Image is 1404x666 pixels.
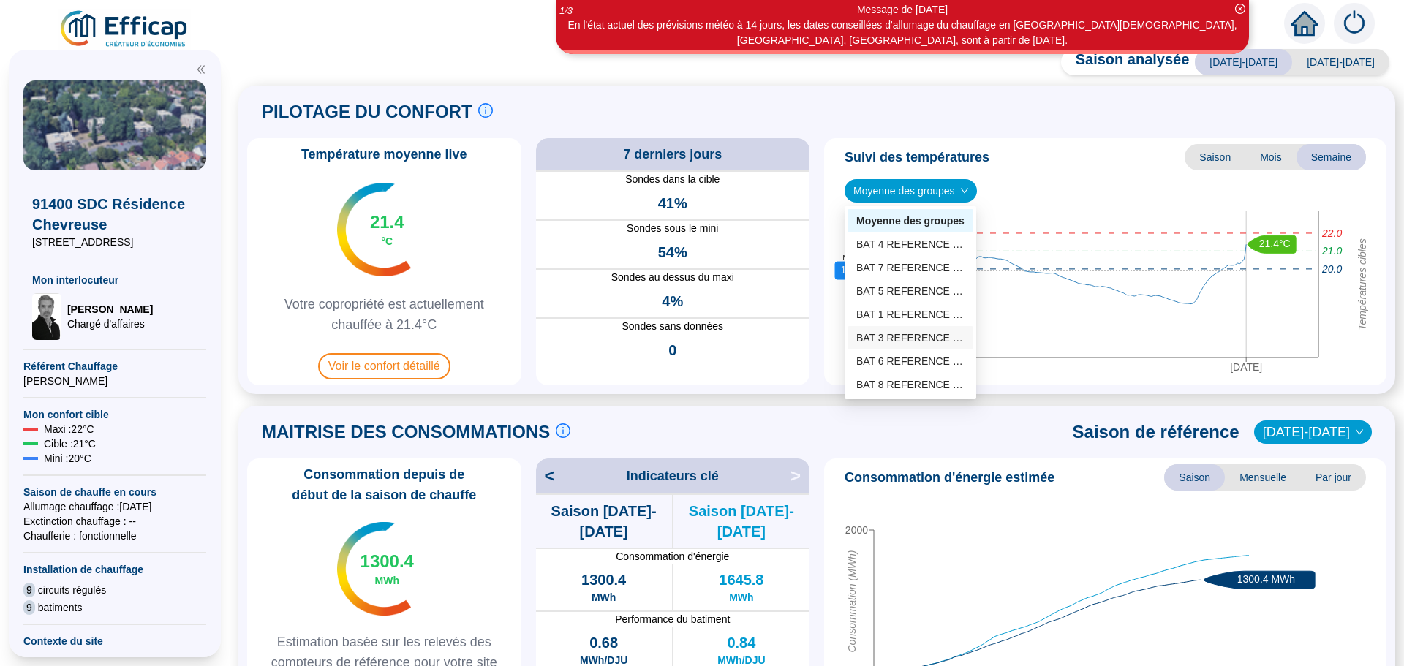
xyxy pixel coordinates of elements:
span: Saison [DATE]-[DATE] [536,501,672,542]
span: [STREET_ADDRESS] [32,235,197,249]
div: Moyenne des groupes [848,209,973,232]
text: 19.9°C [841,264,872,276]
span: Chargé d'affaires [67,317,153,331]
tspan: [DATE] [1230,361,1262,373]
div: BAT 7 REFERENCE (5 sondes) [856,260,965,276]
span: circuits régulés [38,583,106,597]
span: down [960,186,969,195]
img: indicateur températures [337,183,411,276]
span: MWh [729,590,753,605]
span: Consommation d'énergie [536,549,810,564]
tspan: Consommation (MWh) [846,550,858,653]
span: down [1355,428,1364,436]
span: 54% [658,242,687,262]
span: PILOTAGE DU CONFORT [262,100,472,124]
span: 9 [23,600,35,615]
span: MAITRISE DES CONSOMMATIONS [262,420,550,444]
span: MWh [592,590,616,605]
span: Sondes sans données [536,319,810,334]
span: close-circle [1235,4,1245,14]
span: Mon interlocuteur [32,273,197,287]
span: Référent Chauffage [23,359,206,374]
div: BAT 5 REFERENCE (6 sondes) [856,284,965,299]
span: 0 [668,340,676,360]
span: 1645.8 [719,569,763,590]
span: < [536,464,555,488]
img: Chargé d'affaires [32,293,61,340]
div: BAT 4 REFERENCE (4 sondes) [856,237,965,252]
span: Sondes dans la cible [536,172,810,187]
span: info-circle [478,103,493,118]
span: Maxi : 22 °C [44,422,94,436]
span: Allumage chauffage : [DATE] [23,499,206,514]
span: 0.68 [589,632,618,653]
span: batiments [38,600,83,615]
span: [PERSON_NAME] [67,302,153,317]
text: 1300.4 MWh [1237,573,1295,585]
span: Température moyenne live [292,144,476,164]
span: 4% [662,291,683,311]
span: 2022-2023 [1263,421,1363,443]
div: BAT 7 REFERENCE (5 sondes) [848,256,973,279]
span: Mon confort cible [23,407,206,422]
span: Voir le confort détaillé [318,353,450,379]
img: alerts [1334,3,1375,44]
span: 41% [658,193,687,213]
span: 91400 SDC Résidence Chevreuse [32,194,197,235]
span: MWh [375,573,399,588]
text: 21.4°C [1259,238,1291,249]
div: Moyenne des groupes [856,213,965,229]
span: Saison analysée [1061,49,1190,75]
span: Moyenne des groupes [853,180,968,202]
span: Exctinction chauffage : -- [23,514,206,529]
span: Contexte du site [23,634,206,648]
div: BAT 3 REFERENCE (7 sondes) [848,326,973,349]
span: Consommation depuis de début de la saison de chauffe [253,464,516,505]
div: Message de [DATE] [558,2,1247,18]
span: 7 derniers jours [623,144,722,164]
span: 1300.4 [581,569,626,590]
span: home [1291,10,1318,37]
div: BAT 6 REFERENCE (5 sondes) [848,349,973,373]
span: Mois [1245,144,1297,170]
span: °C [381,234,393,249]
span: 9 [23,583,35,597]
div: BAT 4 REFERENCE (4 sondes) [848,232,973,256]
span: Semaine [1297,144,1366,170]
tspan: 20.0 [1321,263,1342,275]
span: Mensuelle [1225,464,1301,491]
tspan: 21.0 [1321,245,1342,257]
span: Mini : 20 °C [44,451,91,466]
tspan: 22.0 [1321,227,1342,239]
div: BAT 1 REFERENCE (4 sondes) [856,307,965,322]
span: Saison de chauffe en cours [23,485,206,499]
div: BAT 5 REFERENCE (6 sondes) [848,279,973,303]
span: 1300.4 [361,550,414,573]
span: 21.4 [370,211,404,234]
i: 1 / 3 [559,5,573,16]
tspan: 2000 [845,524,868,536]
span: [DATE]-[DATE] [1292,49,1389,75]
span: Performance du batiment [536,612,810,627]
img: indicateur températures [337,522,411,616]
span: Consommation d'énergie estimée [845,467,1054,488]
span: Sondes au dessus du maxi [536,270,810,285]
text: Moyenne [842,254,869,261]
span: Cible : 21 °C [44,436,96,451]
span: Sondes sous le mini [536,221,810,236]
span: info-circle [556,423,570,438]
div: BAT 1 REFERENCE (4 sondes) [848,303,973,326]
span: [DATE]-[DATE] [1195,49,1292,75]
span: Indicateurs clé [627,466,719,486]
span: > [790,464,809,488]
div: BAT 6 REFERENCE (5 sondes) [856,354,965,369]
tspan: Températures cibles [1356,238,1368,330]
span: Saison [1164,464,1225,491]
div: BAT 8 REFERENCE (6 sondes) [848,373,973,396]
span: Saison [1185,144,1245,170]
span: Suivi des températures [845,147,989,167]
span: 0.84 [727,632,755,653]
span: Par jour [1301,464,1366,491]
div: En l'état actuel des prévisions météo à 14 jours, les dates conseillées d'allumage du chauffage e... [558,18,1247,48]
span: Saison [DATE]-[DATE] [673,501,809,542]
